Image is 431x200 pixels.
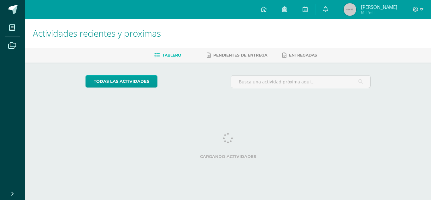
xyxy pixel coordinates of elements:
[207,50,267,60] a: Pendientes de entrega
[231,76,371,88] input: Busca una actividad próxima aquí...
[213,53,267,58] span: Pendientes de entrega
[361,9,397,15] span: Mi Perfil
[86,75,157,88] a: todas las Actividades
[282,50,317,60] a: Entregadas
[289,53,317,58] span: Entregadas
[86,154,371,159] label: Cargando actividades
[361,4,397,10] span: [PERSON_NAME]
[162,53,181,58] span: Tablero
[344,3,356,16] img: 45x45
[33,27,161,39] span: Actividades recientes y próximas
[154,50,181,60] a: Tablero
